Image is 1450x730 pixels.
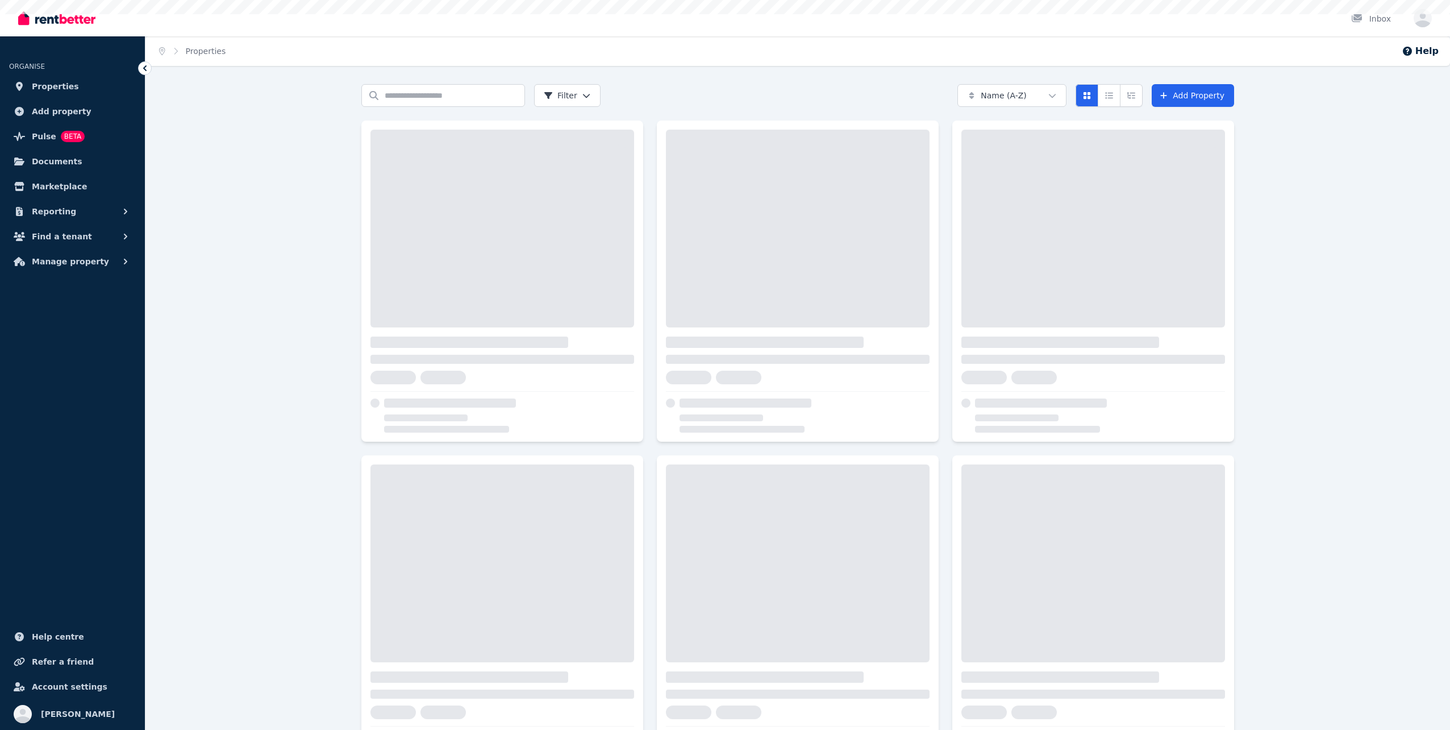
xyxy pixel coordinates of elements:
[9,625,136,648] a: Help centre
[9,150,136,173] a: Documents
[9,75,136,98] a: Properties
[534,84,601,107] button: Filter
[32,630,84,644] span: Help centre
[32,680,107,694] span: Account settings
[32,655,94,669] span: Refer a friend
[32,180,87,193] span: Marketplace
[9,225,136,248] button: Find a tenant
[32,105,91,118] span: Add property
[1076,84,1098,107] button: Card view
[9,125,136,148] a: PulseBETA
[9,63,45,70] span: ORGANISE
[1098,84,1120,107] button: Compact list view
[32,230,92,243] span: Find a tenant
[32,80,79,93] span: Properties
[1120,84,1143,107] button: Expanded list view
[9,200,136,223] button: Reporting
[18,10,95,27] img: RentBetter
[1152,84,1234,107] a: Add Property
[1351,13,1391,24] div: Inbox
[1402,44,1439,58] button: Help
[9,250,136,273] button: Manage property
[61,131,85,142] span: BETA
[9,175,136,198] a: Marketplace
[32,155,82,168] span: Documents
[544,90,577,101] span: Filter
[9,650,136,673] a: Refer a friend
[9,100,136,123] a: Add property
[9,675,136,698] a: Account settings
[957,84,1066,107] button: Name (A-Z)
[145,36,239,66] nav: Breadcrumb
[186,47,226,56] a: Properties
[32,205,76,218] span: Reporting
[32,255,109,268] span: Manage property
[32,130,56,143] span: Pulse
[981,90,1027,101] span: Name (A-Z)
[1076,84,1143,107] div: View options
[41,707,115,721] span: [PERSON_NAME]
